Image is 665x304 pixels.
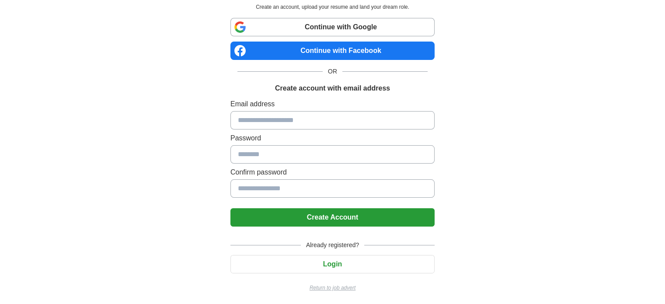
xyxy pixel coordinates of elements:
[230,260,435,268] a: Login
[230,18,435,36] a: Continue with Google
[230,42,435,60] a: Continue with Facebook
[301,241,364,250] span: Already registered?
[230,255,435,273] button: Login
[230,208,435,227] button: Create Account
[323,67,342,76] span: OR
[230,284,435,292] a: Return to job advert
[230,99,435,109] label: Email address
[275,83,390,94] h1: Create account with email address
[232,3,433,11] p: Create an account, upload your resume and land your dream role.
[230,167,435,178] label: Confirm password
[230,133,435,143] label: Password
